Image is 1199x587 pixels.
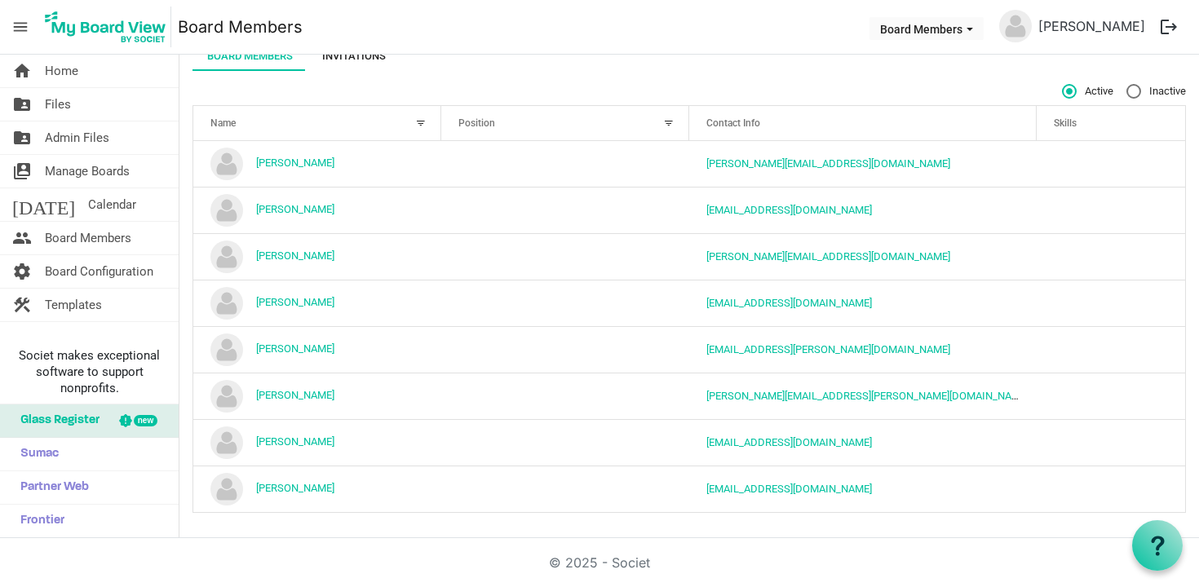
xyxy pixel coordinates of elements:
[210,426,243,459] img: no-profile-picture.svg
[256,389,334,401] a: [PERSON_NAME]
[1037,233,1185,280] td: is template cell column header Skills
[193,233,441,280] td: Debra Williams-Conliffe is template cell column header Name
[441,233,689,280] td: column header Position
[689,187,1037,233] td: amritparhar93@gmail.com is template cell column header Contact Info
[40,7,178,47] a: My Board View Logo
[12,121,32,154] span: folder_shared
[689,233,1037,280] td: debra.williamsconliffe@gmail.com is template cell column header Contact Info
[706,204,872,216] a: [EMAIL_ADDRESS][DOMAIN_NAME]
[1037,141,1185,187] td: is template cell column header Skills
[441,373,689,419] td: column header Position
[210,380,243,413] img: no-profile-picture.svg
[193,141,441,187] td: Alexandra Dumas is template cell column header Name
[256,482,334,494] a: [PERSON_NAME]
[88,188,136,221] span: Calendar
[12,88,32,121] span: folder_shared
[689,466,1037,512] td: subazad@gmail.com is template cell column header Contact Info
[706,436,872,448] a: [EMAIL_ADDRESS][DOMAIN_NAME]
[40,7,171,47] img: My Board View Logo
[12,289,32,321] span: construction
[210,194,243,227] img: no-profile-picture.svg
[441,419,689,466] td: column header Position
[134,415,157,426] div: new
[210,117,236,129] span: Name
[706,297,872,309] a: [EMAIL_ADDRESS][DOMAIN_NAME]
[256,203,334,215] a: [PERSON_NAME]
[458,117,495,129] span: Position
[689,326,1037,373] td: jej.dsouza@gmail.com is template cell column header Contact Info
[45,121,109,154] span: Admin Files
[706,117,760,129] span: Contact Info
[441,326,689,373] td: column header Position
[1037,373,1185,419] td: is template cell column header Skills
[1032,10,1152,42] a: [PERSON_NAME]
[12,404,100,437] span: Glass Register
[689,141,1037,187] td: alexandra@foryouth.ca is template cell column header Contact Info
[1037,280,1185,326] td: is template cell column header Skills
[45,255,153,288] span: Board Configuration
[689,373,1037,419] td: jessica@pointon.ca is template cell column header Contact Info
[193,326,441,373] td: james d'souza is template cell column header Name
[706,250,950,263] a: [PERSON_NAME][EMAIL_ADDRESS][DOMAIN_NAME]
[441,187,689,233] td: column header Position
[441,466,689,512] td: column header Position
[45,88,71,121] span: Files
[1037,466,1185,512] td: is template cell column header Skills
[689,419,1037,466] td: kaylawebber700@gmail.com is template cell column header Contact Info
[1126,84,1186,99] span: Inactive
[45,289,102,321] span: Templates
[256,342,334,355] a: [PERSON_NAME]
[1037,326,1185,373] td: is template cell column header Skills
[12,505,64,537] span: Frontier
[1037,419,1185,466] td: is template cell column header Skills
[706,343,950,355] a: [EMAIL_ADDRESS][PERSON_NAME][DOMAIN_NAME]
[706,390,1029,402] a: [PERSON_NAME][EMAIL_ADDRESS][PERSON_NAME][DOMAIN_NAME]
[256,435,334,448] a: [PERSON_NAME]
[12,471,89,504] span: Partner Web
[45,55,78,87] span: Home
[12,438,59,470] span: Sumac
[1054,117,1077,129] span: Skills
[12,222,32,254] span: people
[1037,187,1185,233] td: is template cell column header Skills
[45,155,130,188] span: Manage Boards
[12,188,75,221] span: [DATE]
[7,347,171,396] span: Societ makes exceptional software to support nonprofits.
[869,17,984,40] button: Board Members dropdownbutton
[193,466,441,512] td: Raj Singh is template cell column header Name
[441,280,689,326] td: column header Position
[256,249,334,262] a: [PERSON_NAME]
[256,296,334,308] a: [PERSON_NAME]
[549,554,650,571] a: © 2025 - Societ
[322,48,386,64] div: Invitations
[193,187,441,233] td: Amrit Parhar is template cell column header Name
[210,333,243,366] img: no-profile-picture.svg
[12,155,32,188] span: switch_account
[193,280,441,326] td: Farhan Ali is template cell column header Name
[441,141,689,187] td: column header Position
[193,419,441,466] td: Kayla Webber is template cell column header Name
[999,10,1032,42] img: no-profile-picture.svg
[178,11,303,43] a: Board Members
[706,483,872,495] a: [EMAIL_ADDRESS][DOMAIN_NAME]
[45,222,131,254] span: Board Members
[12,55,32,87] span: home
[5,11,36,42] span: menu
[12,255,32,288] span: settings
[210,241,243,273] img: no-profile-picture.svg
[207,48,293,64] div: Board Members
[1062,84,1113,99] span: Active
[256,157,334,169] a: [PERSON_NAME]
[193,373,441,419] td: JP Pointon is template cell column header Name
[689,280,1037,326] td: far.91ali@gmail.com is template cell column header Contact Info
[706,157,950,170] a: [PERSON_NAME][EMAIL_ADDRESS][DOMAIN_NAME]
[210,148,243,180] img: no-profile-picture.svg
[210,287,243,320] img: no-profile-picture.svg
[1152,10,1186,44] button: logout
[192,42,1186,71] div: tab-header
[210,473,243,505] img: no-profile-picture.svg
